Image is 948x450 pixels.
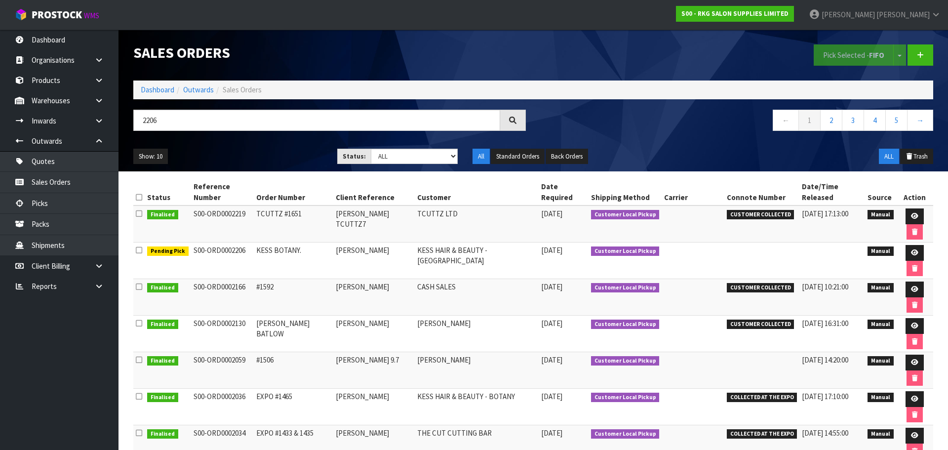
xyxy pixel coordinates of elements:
[820,110,842,131] a: 2
[541,392,562,401] span: [DATE]
[415,389,539,425] td: KESS HAIR & BEAUTY - BOTANY
[333,279,415,316] td: [PERSON_NAME]
[896,179,933,205] th: Action
[727,283,794,293] span: CUSTOMER COLLECTED
[254,279,333,316] td: #1592
[191,352,254,389] td: S00-ORD0002059
[802,282,848,291] span: [DATE] 10:21:00
[876,10,930,19] span: [PERSON_NAME]
[254,179,333,205] th: Order Number
[223,85,262,94] span: Sales Orders
[84,11,99,20] small: WMS
[662,179,724,205] th: Carrier
[415,179,539,205] th: Customer
[676,6,794,22] a: S00 - RKG SALON SUPPLIES LIMITED
[191,316,254,352] td: S00-ORD0002130
[814,44,894,66] button: Pick Selected -FIFO
[191,205,254,243] td: S00-ORD0002219
[333,352,415,389] td: [PERSON_NAME] 9.7
[681,9,789,18] strong: S00 - RKG SALON SUPPLIES LIMITED
[541,110,933,134] nav: Page navigation
[541,245,562,255] span: [DATE]
[773,110,799,131] a: ←
[254,389,333,425] td: EXPO #1465
[591,283,660,293] span: Customer Local Pickup
[724,179,800,205] th: Connote Number
[842,110,864,131] a: 3
[415,316,539,352] td: [PERSON_NAME]
[191,389,254,425] td: S00-ORD0002036
[141,85,174,94] a: Dashboard
[191,279,254,316] td: S00-ORD0002166
[415,205,539,243] td: TCUTTZ LTD
[183,85,214,94] a: Outwards
[591,320,660,329] span: Customer Local Pickup
[147,320,178,329] span: Finalised
[254,316,333,352] td: [PERSON_NAME] BATLOW
[589,179,662,205] th: Shipping Method
[879,149,899,164] button: ALL
[415,352,539,389] td: [PERSON_NAME]
[864,110,886,131] a: 4
[147,210,178,220] span: Finalised
[333,316,415,352] td: [PERSON_NAME]
[539,179,589,205] th: Date Required
[191,179,254,205] th: Reference Number
[333,179,415,205] th: Client Reference
[133,44,526,61] h1: Sales Orders
[147,429,178,439] span: Finalised
[145,179,191,205] th: Status
[541,282,562,291] span: [DATE]
[868,356,894,366] span: Manual
[727,429,797,439] span: COLLECTED AT THE EXPO
[802,392,848,401] span: [DATE] 17:10:00
[343,152,366,161] strong: Status:
[333,205,415,243] td: [PERSON_NAME] TCUTTZ7
[133,110,500,131] input: Search sales orders
[491,149,545,164] button: Standard Orders
[802,355,848,365] span: [DATE] 14:20:00
[591,429,660,439] span: Customer Local Pickup
[254,243,333,279] td: KESS BOTANY.
[900,149,933,164] button: Trash
[865,179,896,205] th: Source
[591,210,660,220] span: Customer Local Pickup
[541,428,562,438] span: [DATE]
[591,356,660,366] span: Customer Local Pickup
[799,179,865,205] th: Date/Time Released
[473,149,490,164] button: All
[133,149,168,164] button: Show: 10
[868,210,894,220] span: Manual
[541,355,562,365] span: [DATE]
[147,356,178,366] span: Finalised
[147,246,189,256] span: Pending Pick
[802,428,848,438] span: [DATE] 14:55:00
[727,210,794,220] span: CUSTOMER COLLECTED
[822,10,875,19] span: [PERSON_NAME]
[869,50,884,60] strong: FIFO
[32,8,82,21] span: ProStock
[868,283,894,293] span: Manual
[333,243,415,279] td: [PERSON_NAME]
[541,319,562,328] span: [DATE]
[907,110,933,131] a: →
[798,110,821,131] a: 1
[868,429,894,439] span: Manual
[802,209,848,218] span: [DATE] 17:13:00
[541,209,562,218] span: [DATE]
[415,279,539,316] td: CASH SALES
[415,243,539,279] td: KESS HAIR & BEAUTY - [GEOGRAPHIC_DATA]
[254,352,333,389] td: #1506
[727,393,797,403] span: COLLECTED AT THE EXPO
[15,8,27,21] img: cube-alt.png
[591,393,660,403] span: Customer Local Pickup
[885,110,908,131] a: 5
[591,246,660,256] span: Customer Local Pickup
[868,320,894,329] span: Manual
[333,389,415,425] td: [PERSON_NAME]
[147,393,178,403] span: Finalised
[868,246,894,256] span: Manual
[147,283,178,293] span: Finalised
[254,205,333,243] td: TCUTTZ #1651
[868,393,894,403] span: Manual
